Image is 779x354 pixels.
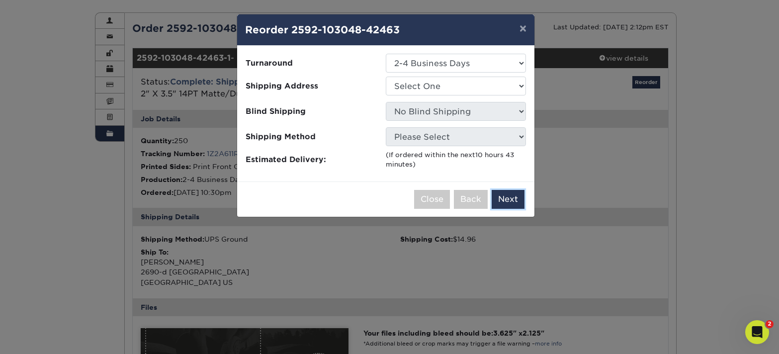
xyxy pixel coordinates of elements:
[512,14,534,42] button: ×
[414,190,450,209] button: Close
[246,106,378,117] span: Blind Shipping
[246,81,378,92] span: Shipping Address
[454,190,488,209] button: Back
[492,190,524,209] button: Next
[245,22,526,37] h4: Reorder 2592-103048-42463
[246,154,378,166] span: Estimated Delivery:
[766,320,774,328] span: 2
[246,131,378,143] span: Shipping Method
[386,150,526,170] div: (If ordered within the next )
[246,58,378,69] span: Turnaround
[745,320,769,344] iframe: Intercom live chat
